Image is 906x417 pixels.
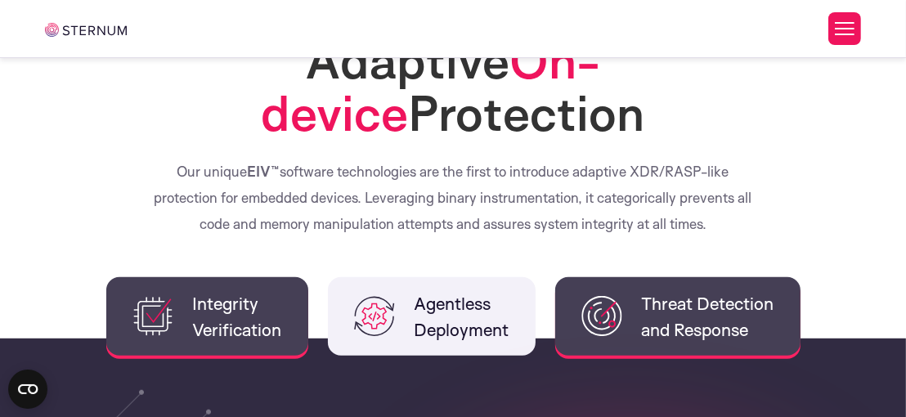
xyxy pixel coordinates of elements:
p: Our unique software technologies are the first to introduce adaptive XDR/RASP-like protection for... [146,159,760,237]
button: Open CMP widget [8,370,47,409]
img: Agentless Deployment [354,296,395,337]
button: Toggle Menu [828,12,861,45]
span: Integrity Verification [193,290,282,343]
img: sternum iot [45,23,127,37]
h2: Adaptive Protection [126,34,780,139]
img: Integrity Verification [132,296,173,337]
img: Threat Detection and Response [581,296,622,337]
span: On-device [262,29,601,143]
span: Threat Detection and Response [642,290,774,343]
b: EIV™ [248,163,280,180]
span: Agentless Deployment [415,290,509,343]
